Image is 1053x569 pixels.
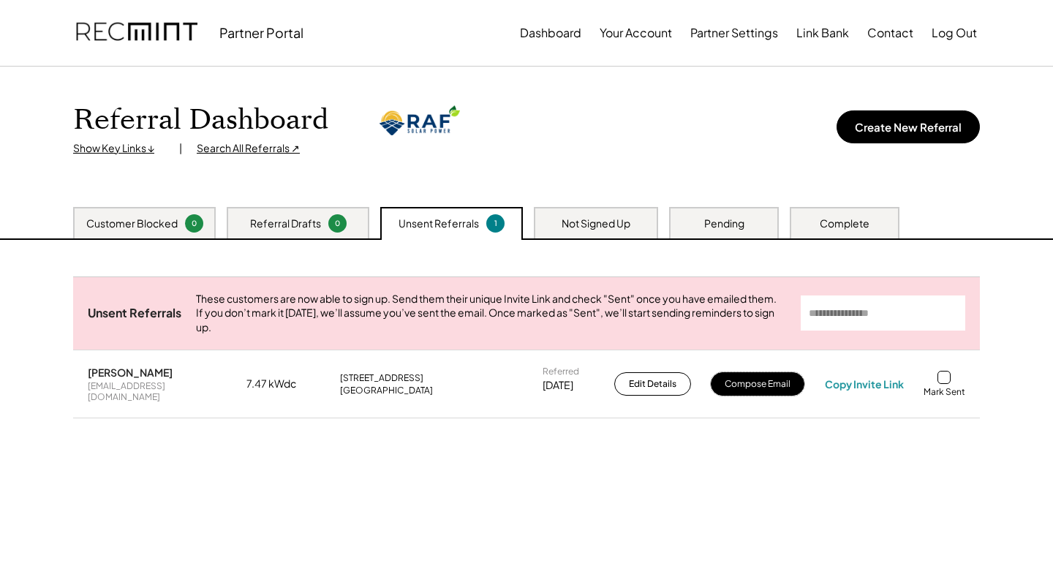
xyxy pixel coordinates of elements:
[179,141,182,156] div: |
[932,18,977,48] button: Log Out
[562,216,630,231] div: Not Signed Up
[690,18,778,48] button: Partner Settings
[88,380,227,403] div: [EMAIL_ADDRESS][DOMAIN_NAME]
[246,377,320,391] div: 7.47 kWdc
[73,103,328,137] h1: Referral Dashboard
[796,18,849,48] button: Link Bank
[867,18,913,48] button: Contact
[924,386,965,398] div: Mark Sent
[86,216,178,231] div: Customer Blocked
[187,218,201,229] div: 0
[197,141,300,156] div: Search All Referrals ↗
[340,372,423,384] div: [STREET_ADDRESS]
[219,24,303,41] div: Partner Portal
[711,372,804,396] button: Compose Email
[380,105,460,135] img: logo_6eb852b82adf15e04ca471819532e9af_2x.png
[196,292,786,335] div: These customers are now able to sign up. Send them their unique Invite Link and check "Sent" once...
[88,366,173,379] div: [PERSON_NAME]
[825,377,904,391] div: Copy Invite Link
[820,216,869,231] div: Complete
[543,366,579,377] div: Referred
[488,218,502,229] div: 1
[600,18,672,48] button: Your Account
[837,110,980,143] button: Create New Referral
[250,216,321,231] div: Referral Drafts
[520,18,581,48] button: Dashboard
[614,372,691,396] button: Edit Details
[399,216,479,231] div: Unsent Referrals
[331,218,344,229] div: 0
[88,306,181,321] div: Unsent Referrals
[73,141,165,156] div: Show Key Links ↓
[76,8,197,58] img: recmint-logotype%403x.png
[543,378,573,393] div: [DATE]
[340,385,433,396] div: [GEOGRAPHIC_DATA]
[704,216,744,231] div: Pending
